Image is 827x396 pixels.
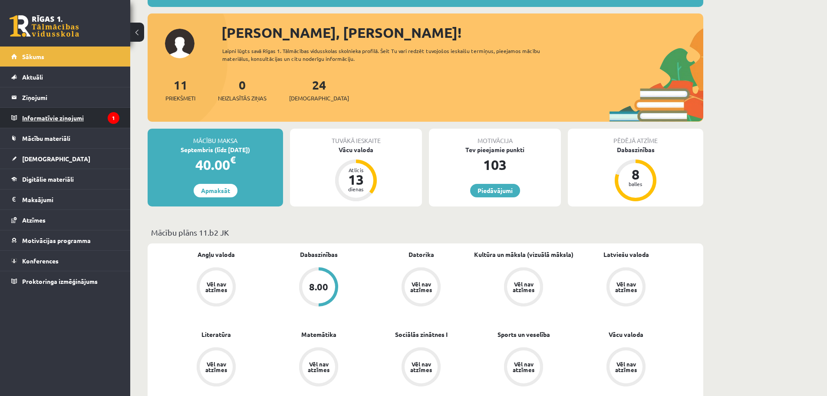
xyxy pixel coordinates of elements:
a: Latviešu valoda [603,250,649,259]
div: dienas [343,186,369,192]
div: Tuvākā ieskaite [290,129,422,145]
div: Septembris (līdz [DATE]) [148,145,283,154]
div: Laipni lūgts savā Rīgas 1. Tālmācības vidusskolas skolnieka profilā. Šeit Tu vari redzēt tuvojošo... [222,47,556,63]
div: Vēl nav atzīmes [204,361,228,373]
a: Konferences [11,251,119,271]
span: [DEMOGRAPHIC_DATA] [22,155,90,163]
a: 0Neizlasītās ziņas [218,77,267,103]
div: Atlicis [343,167,369,173]
a: Sākums [11,47,119,67]
div: Pēdējā atzīme [568,129,703,145]
span: Neizlasītās ziņas [218,94,267,103]
a: Proktoringa izmēģinājums [11,271,119,291]
div: Vēl nav atzīmes [409,361,433,373]
div: Vēl nav atzīmes [511,361,536,373]
span: Motivācijas programma [22,236,91,244]
div: 8.00 [309,282,328,292]
div: Motivācija [429,129,561,145]
a: Dabaszinības 8 balles [568,145,703,203]
a: Digitālie materiāli [11,169,119,189]
div: Tev pieejamie punkti [429,145,561,154]
i: 1 [108,112,119,124]
div: Vēl nav atzīmes [614,361,638,373]
a: Vēl nav atzīmes [370,347,472,388]
span: [DEMOGRAPHIC_DATA] [289,94,349,103]
a: Vēl nav atzīmes [267,347,370,388]
a: Vācu valoda Atlicis 13 dienas [290,145,422,203]
div: Vēl nav atzīmes [614,281,638,293]
a: Ziņojumi [11,87,119,107]
a: [DEMOGRAPHIC_DATA] [11,149,119,169]
div: 40.00 [148,154,283,175]
span: € [230,153,236,166]
span: Proktoringa izmēģinājums [22,277,98,285]
div: 8 [623,167,649,181]
a: Vēl nav atzīmes [575,347,677,388]
a: 11Priekšmeti [165,77,195,103]
a: Aktuāli [11,67,119,87]
div: Mācību maksa [148,129,283,145]
a: Angļu valoda [198,250,235,259]
a: Dabaszinības [300,250,338,259]
span: Digitālie materiāli [22,175,74,183]
span: Sākums [22,53,44,60]
div: balles [623,181,649,186]
a: Datorika [409,250,434,259]
a: Vācu valoda [609,330,643,339]
span: Mācību materiāli [22,134,70,142]
a: Vēl nav atzīmes [472,267,575,308]
a: Vēl nav atzīmes [165,267,267,308]
a: 8.00 [267,267,370,308]
a: Piedāvājumi [470,184,520,197]
a: Rīgas 1. Tālmācības vidusskola [10,15,79,37]
a: Apmaksāt [194,184,237,197]
a: Matemātika [301,330,336,339]
a: Sports un veselība [498,330,550,339]
div: 103 [429,154,561,175]
a: Vēl nav atzīmes [165,347,267,388]
a: Vēl nav atzīmes [575,267,677,308]
a: Kultūra un māksla (vizuālā māksla) [474,250,573,259]
a: Maksājumi [11,190,119,210]
p: Mācību plāns 11.b2 JK [151,226,700,238]
legend: Informatīvie ziņojumi [22,108,119,128]
span: Konferences [22,257,59,265]
div: [PERSON_NAME], [PERSON_NAME]! [221,22,703,43]
a: Informatīvie ziņojumi1 [11,108,119,128]
a: 24[DEMOGRAPHIC_DATA] [289,77,349,103]
a: Vēl nav atzīmes [370,267,472,308]
a: Motivācijas programma [11,230,119,250]
div: Vēl nav atzīmes [511,281,536,293]
a: Mācību materiāli [11,128,119,148]
div: Vēl nav atzīmes [306,361,331,373]
a: Literatūra [201,330,231,339]
div: Vācu valoda [290,145,422,154]
span: Atzīmes [22,216,46,224]
div: Dabaszinības [568,145,703,154]
div: 13 [343,173,369,186]
legend: Maksājumi [22,190,119,210]
span: Aktuāli [22,73,43,81]
div: Vēl nav atzīmes [204,281,228,293]
div: Vēl nav atzīmes [409,281,433,293]
legend: Ziņojumi [22,87,119,107]
a: Vēl nav atzīmes [472,347,575,388]
a: Sociālās zinātnes I [395,330,448,339]
a: Atzīmes [11,210,119,230]
span: Priekšmeti [165,94,195,103]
